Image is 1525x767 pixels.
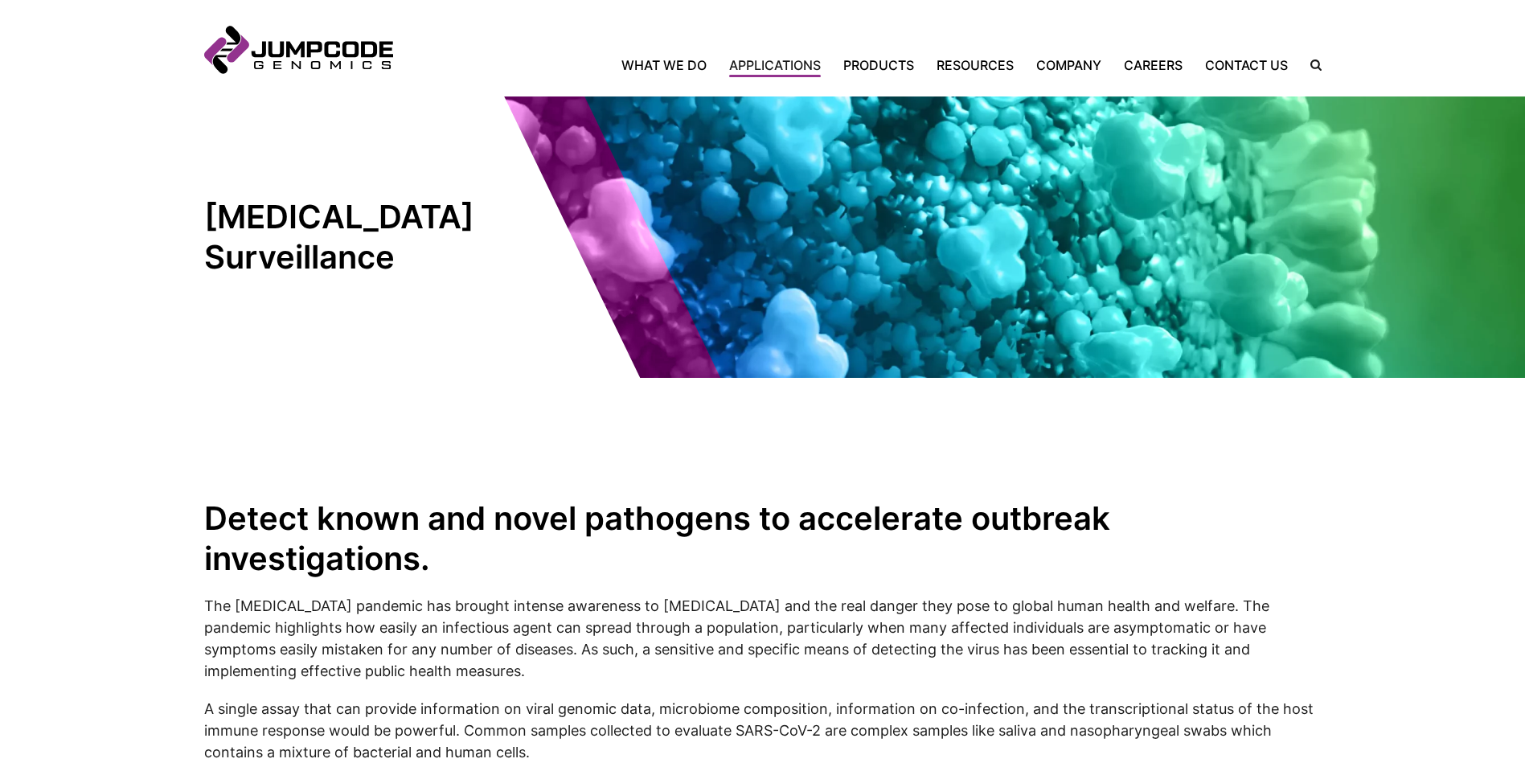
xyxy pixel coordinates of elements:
a: Careers [1113,55,1194,75]
a: Applications [718,55,832,75]
a: Company [1025,55,1113,75]
a: What We Do [621,55,718,75]
a: Products [832,55,925,75]
nav: Primary Navigation [393,55,1299,75]
p: A single assay that can provide information on viral genomic data, microbiome composition, inform... [204,698,1322,763]
h1: [MEDICAL_DATA] Surveillance [204,197,494,277]
p: The [MEDICAL_DATA] pandemic has brought intense awareness to [MEDICAL_DATA] and the real danger t... [204,595,1322,682]
a: Contact Us [1194,55,1299,75]
label: Search the site. [1299,59,1322,71]
strong: Detect known and novel pathogens to accelerate outbreak investigations. [204,498,1110,578]
a: Resources [925,55,1025,75]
